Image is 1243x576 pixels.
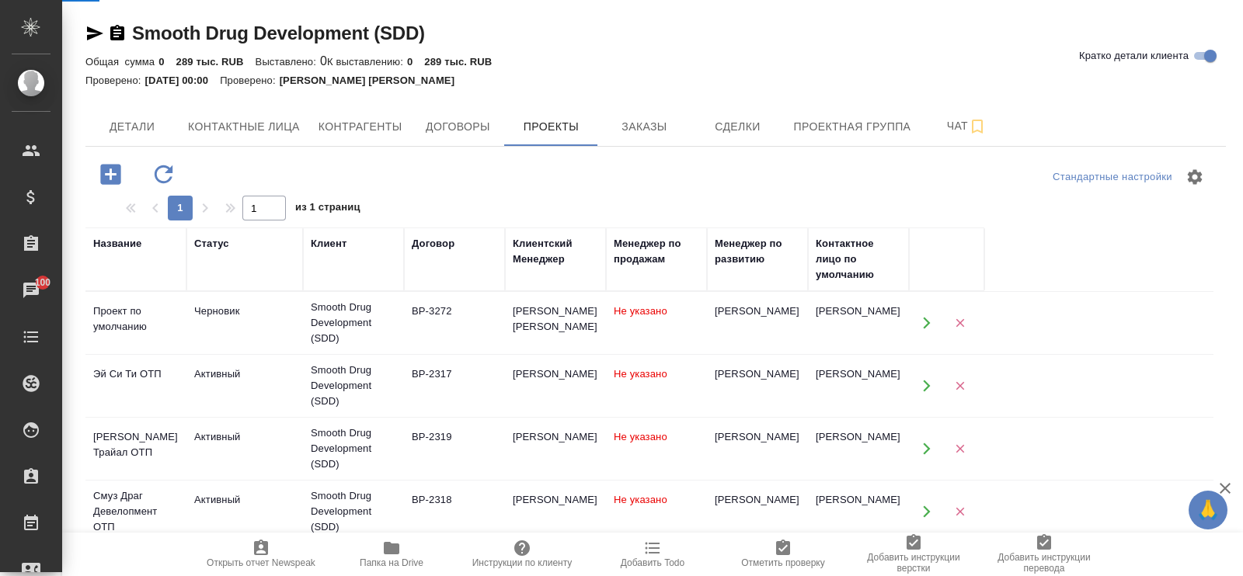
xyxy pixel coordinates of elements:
button: Добавить Todo [587,533,718,576]
button: Отметить проверку [718,533,848,576]
button: Добавить инструкции верстки [848,533,979,576]
span: 🙏 [1195,494,1221,526]
button: Удалить [944,307,976,339]
span: Отметить проверку [741,557,824,568]
div: Клиентский Менеджер [513,236,598,267]
button: Скопировать ссылку для ЯМессенджера [85,24,104,43]
a: 100 [4,271,58,310]
button: Открыть [910,370,942,402]
span: из 1 страниц [295,198,360,220]
p: Проверено: [220,75,280,86]
div: Черновик [194,304,295,319]
span: Кратко детали клиента [1079,48,1189,64]
button: Удалить [944,433,976,465]
div: [PERSON_NAME] [513,429,598,445]
button: Папка на Drive [326,533,457,576]
div: ВР-2318 [412,492,497,508]
span: Заказы [607,117,681,137]
div: [PERSON_NAME] [715,429,800,445]
div: Клиент [311,236,346,252]
span: Не указано [614,431,667,442]
span: Чат [929,116,1004,136]
span: Договоры [420,117,495,137]
span: Добавить Todo [621,557,684,568]
div: [PERSON_NAME] [715,492,800,508]
div: [PERSON_NAME] [715,304,800,319]
span: Сделки [700,117,775,137]
span: Открыть отчет Newspeak [207,557,315,568]
div: Название [93,236,141,252]
p: 0 [158,56,176,68]
div: Менеджер по развитию [715,236,800,267]
p: 0 [407,56,424,68]
div: Активный [194,492,295,508]
span: Контактные лица [188,117,300,137]
div: [PERSON_NAME] [816,492,901,508]
span: 100 [26,275,61,290]
div: Эй Си Ти ОТП [93,366,179,382]
div: [PERSON_NAME] [513,492,598,508]
div: Контактное лицо по умолчанию [816,236,901,283]
button: Обновить данные [142,158,185,190]
span: Инструкции по клиенту [472,557,573,568]
p: [DATE] 00:00 [145,75,221,86]
div: [PERSON_NAME] [816,429,901,445]
div: [PERSON_NAME] [816,304,901,319]
button: Открыть отчет Newspeak [196,533,326,576]
p: Общая сумма [85,56,158,68]
div: [PERSON_NAME] [PERSON_NAME] [513,304,598,335]
p: К выставлению: [327,56,407,68]
button: Удалить [944,370,976,402]
button: Открыть [910,307,942,339]
div: Smooth Drug Development (SDD) [311,488,396,535]
div: split button [1049,165,1176,189]
span: Проектная группа [793,117,910,137]
span: Детали [95,117,169,137]
div: [PERSON_NAME] [816,366,901,382]
svg: Подписаться [968,117,987,136]
span: Папка на Drive [360,557,423,568]
div: ВР-3272 [412,304,497,319]
span: Не указано [614,494,667,505]
button: Удалить [944,496,976,528]
a: Smooth Drug Development (SDD) [132,23,425,43]
span: Добавить инструкции перевода [988,552,1100,574]
span: Добавить инструкции верстки [858,552,970,574]
div: Менеджер по продажам [614,236,699,267]
div: ВР-2319 [412,429,497,445]
div: [PERSON_NAME] [715,366,800,382]
div: [PERSON_NAME] [513,366,598,382]
button: Инструкции по клиенту [457,533,587,576]
p: [PERSON_NAME] [PERSON_NAME] [280,75,467,86]
button: Добавить инструкции перевода [979,533,1109,576]
div: Проект по умолчанию [93,304,179,335]
button: Скопировать ссылку [108,24,127,43]
p: Проверено: [85,75,145,86]
div: 0 [85,52,1226,71]
div: Статус [194,236,229,252]
p: 289 тыс. RUB [424,56,503,68]
button: Добавить проект [89,158,132,190]
p: Выставлено: [256,56,320,68]
div: Smooth Drug Development (SDD) [311,300,396,346]
span: Контрагенты [319,117,402,137]
div: Смуз Драг Девелопмент ОТП [93,488,179,535]
div: [PERSON_NAME] Трайал ОТП [93,429,179,460]
span: Не указано [614,368,667,380]
p: 289 тыс. RUB [176,56,256,68]
button: Открыть [910,433,942,465]
span: Проекты [514,117,588,137]
span: Не указано [614,305,667,317]
div: ВР-2317 [412,366,497,382]
div: Активный [194,429,295,445]
div: Smooth Drug Development (SDD) [311,363,396,409]
div: Договор [412,236,454,252]
button: 🙏 [1189,491,1227,529]
div: Активный [194,366,295,382]
button: Открыть [910,496,942,528]
span: Настроить таблицу [1176,158,1213,196]
div: Smooth Drug Development (SDD) [311,425,396,472]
